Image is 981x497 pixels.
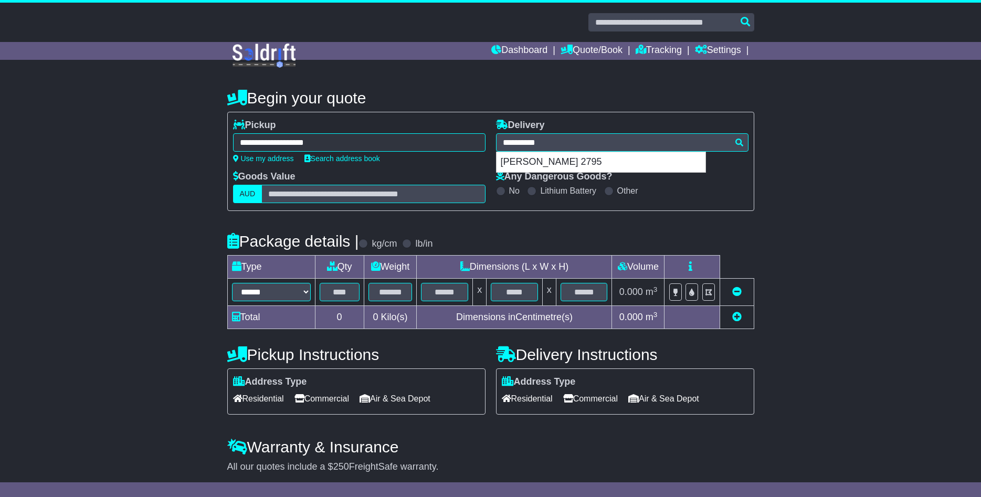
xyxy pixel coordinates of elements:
typeahead: Please provide city [496,133,748,152]
a: Add new item [732,312,742,322]
label: Address Type [502,376,576,388]
td: Qty [315,256,364,279]
sup: 3 [653,285,658,293]
td: Dimensions in Centimetre(s) [417,306,612,329]
span: Air & Sea Depot [360,390,430,407]
h4: Warranty & Insurance [227,438,754,456]
span: 250 [333,461,349,472]
label: Address Type [233,376,307,388]
sup: 3 [653,311,658,319]
div: All our quotes include a $ FreightSafe warranty. [227,461,754,473]
label: Goods Value [233,171,296,183]
td: Dimensions (L x W x H) [417,256,612,279]
label: Other [617,186,638,196]
label: Lithium Battery [540,186,596,196]
span: Commercial [294,390,349,407]
a: Search address book [304,154,380,163]
span: m [646,287,658,297]
h4: Delivery Instructions [496,346,754,363]
span: Air & Sea Depot [628,390,699,407]
h4: Begin your quote [227,89,754,107]
h4: Pickup Instructions [227,346,486,363]
td: Type [227,256,315,279]
label: kg/cm [372,238,397,250]
a: Dashboard [491,42,547,60]
span: 0.000 [619,312,643,322]
td: Kilo(s) [364,306,417,329]
a: Tracking [636,42,682,60]
label: No [509,186,520,196]
label: Delivery [496,120,545,131]
td: Weight [364,256,417,279]
span: 0.000 [619,287,643,297]
a: Use my address [233,154,294,163]
a: Quote/Book [561,42,623,60]
td: Total [227,306,315,329]
td: Volume [612,256,664,279]
td: 0 [315,306,364,329]
label: AUD [233,185,262,203]
span: Residential [233,390,284,407]
td: x [473,279,487,306]
td: x [542,279,556,306]
span: m [646,312,658,322]
span: 0 [373,312,378,322]
label: lb/in [415,238,433,250]
span: Residential [502,390,553,407]
a: Remove this item [732,287,742,297]
h4: Package details | [227,232,359,250]
label: Any Dangerous Goods? [496,171,613,183]
a: Settings [695,42,741,60]
div: [PERSON_NAME] 2795 [497,152,705,172]
label: Pickup [233,120,276,131]
span: Commercial [563,390,618,407]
